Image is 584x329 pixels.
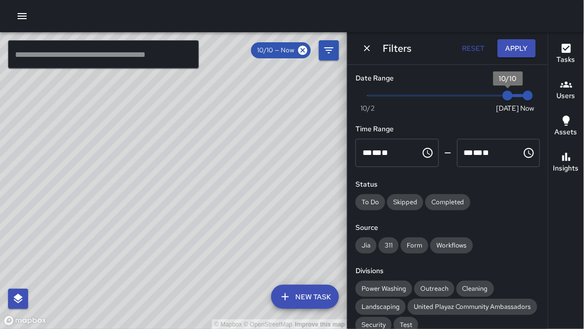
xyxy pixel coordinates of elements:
span: Hours [464,149,474,156]
span: Now [521,103,535,113]
button: Insights [548,145,584,181]
span: Minutes [372,149,382,156]
h6: Source [356,222,540,233]
span: Cleaning [456,284,494,294]
button: Choose time, selected time is 11:59 PM [519,143,539,163]
span: Meridiem [382,149,388,156]
span: 10/10 [499,74,517,83]
button: Choose time, selected time is 12:00 AM [418,143,438,163]
div: Completed [425,194,471,210]
button: New Task [271,285,339,309]
div: 10/10 — Now [251,42,311,58]
div: Outreach [414,281,454,297]
span: 10/10 — Now [251,45,300,55]
span: Completed [425,197,471,207]
h6: Filters [383,40,411,56]
div: Cleaning [456,281,494,297]
span: 311 [379,240,399,251]
span: Landscaping [356,302,406,312]
button: Filters [319,40,339,60]
span: 10/2 [361,103,375,113]
span: Meridiem [483,149,490,156]
div: Workflows [430,237,473,254]
button: Users [548,72,584,109]
span: Skipped [387,197,423,207]
button: Dismiss [360,41,375,56]
h6: Assets [555,127,577,138]
div: Landscaping [356,299,406,315]
h6: Status [356,179,540,190]
span: Minutes [474,149,483,156]
div: Jia [356,237,377,254]
div: United Playaz Community Ambassadors [408,299,537,315]
h6: Date Range [356,73,540,84]
span: Outreach [414,284,454,294]
span: Workflows [430,240,473,251]
span: To Do [356,197,385,207]
div: 311 [379,237,399,254]
div: To Do [356,194,385,210]
span: United Playaz Community Ambassadors [408,302,537,312]
span: Hours [363,149,372,156]
button: Reset [457,39,490,58]
h6: Tasks [557,54,575,65]
div: Form [401,237,428,254]
h6: Divisions [356,266,540,277]
span: Jia [356,240,377,251]
h6: Users [557,91,575,102]
div: Skipped [387,194,423,210]
button: Apply [498,39,536,58]
h6: Insights [553,163,579,174]
span: Form [401,240,428,251]
button: Tasks [548,36,584,72]
div: Power Washing [356,281,412,297]
span: Power Washing [356,284,412,294]
span: [DATE] [497,103,519,113]
button: Assets [548,109,584,145]
h6: Time Range [356,124,540,135]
